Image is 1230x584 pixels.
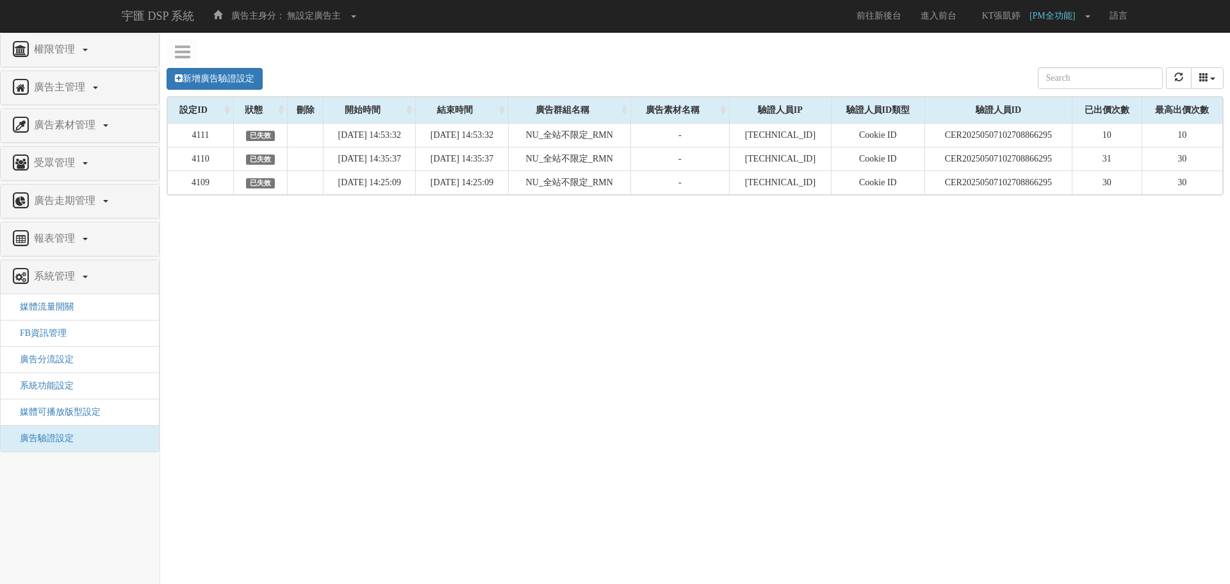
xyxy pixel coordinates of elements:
[31,44,81,54] span: 權限管理
[924,171,1072,194] td: CER20250507102708866295
[630,123,729,147] td: -
[31,119,102,130] span: 廣告素材管理
[925,97,1072,123] div: 驗證人員ID
[246,178,275,188] span: 已失效
[31,81,92,92] span: 廣告主管理
[729,147,831,171] td: [TECHNICAL_ID]
[324,97,415,123] div: 開始時間
[31,195,102,206] span: 廣告走期管理
[31,233,81,244] span: 報表管理
[1142,97,1222,123] div: 最高出價次數
[1142,171,1222,194] td: 30
[831,147,924,171] td: Cookie ID
[10,433,74,443] a: 廣告驗證設定
[416,97,507,123] div: 結束時間
[1072,97,1142,123] div: 已出價次數
[10,355,74,364] a: 廣告分流設定
[976,11,1028,21] span: KT張凱婷
[730,97,831,123] div: 驗證人員IP
[924,123,1072,147] td: CER20250507102708866295
[1038,67,1163,89] input: Search
[10,407,101,417] a: 媒體可播放版型設定
[287,11,341,21] span: 無設定廣告主
[10,267,149,287] a: 系統管理
[924,147,1072,171] td: CER20250507102708866295
[630,171,729,194] td: -
[324,147,416,171] td: [DATE] 14:35:37
[1191,67,1224,89] div: Columns
[324,171,416,194] td: [DATE] 14:25:09
[288,97,323,123] div: 刪除
[729,123,831,147] td: [TECHNICAL_ID]
[508,171,630,194] td: NU_全站不限定_RMN
[630,147,729,171] td: -
[10,381,74,390] a: 系統功能設定
[168,171,234,194] td: 4109
[324,123,416,147] td: [DATE] 14:53:32
[10,191,149,212] a: 廣告走期管理
[10,229,149,249] a: 報表管理
[508,123,630,147] td: NU_全站不限定_RMN
[167,68,263,90] a: 新增廣告驗證設定
[31,157,81,168] span: 受眾管理
[231,11,285,21] span: 廣告主身分：
[234,97,287,123] div: 狀態
[10,302,74,312] a: 媒體流量開關
[831,123,924,147] td: Cookie ID
[832,97,924,123] div: 驗證人員ID類型
[416,171,508,194] td: [DATE] 14:25:09
[631,97,729,123] div: 廣告素材名稱
[10,40,149,60] a: 權限管理
[1142,147,1222,171] td: 30
[1191,67,1224,89] button: columns
[1166,67,1192,89] button: refresh
[1072,171,1142,194] td: 30
[168,123,234,147] td: 4111
[10,328,67,338] a: FB資訊管理
[31,271,81,281] span: 系統管理
[10,78,149,98] a: 廣告主管理
[831,171,924,194] td: Cookie ID
[509,97,630,123] div: 廣告群組名稱
[10,153,149,174] a: 受眾管理
[168,97,233,123] div: 設定ID
[416,123,508,147] td: [DATE] 14:53:32
[246,154,275,165] span: 已失效
[729,171,831,194] td: [TECHNICAL_ID]
[416,147,508,171] td: [DATE] 14:35:37
[1072,123,1142,147] td: 10
[1029,11,1082,21] span: [PM全功能]
[10,115,149,136] a: 廣告素材管理
[246,131,275,141] span: 已失效
[508,147,630,171] td: NU_全站不限定_RMN
[1072,147,1142,171] td: 31
[168,147,234,171] td: 4110
[1142,123,1222,147] td: 10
